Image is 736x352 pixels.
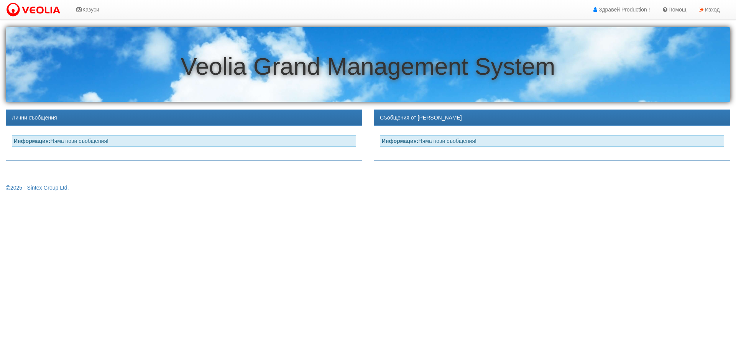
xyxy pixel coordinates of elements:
strong: Информация: [382,138,419,144]
div: Няма нови съобщения! [380,135,724,147]
h1: Veolia Grand Management System [6,53,730,80]
a: 2025 - Sintex Group Ltd. [6,185,69,191]
img: VeoliaLogo.png [6,2,64,18]
div: Няма нови съобщения! [12,135,356,147]
div: Съобщения от [PERSON_NAME] [374,110,730,126]
div: Лични съобщения [6,110,362,126]
strong: Информация: [14,138,51,144]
